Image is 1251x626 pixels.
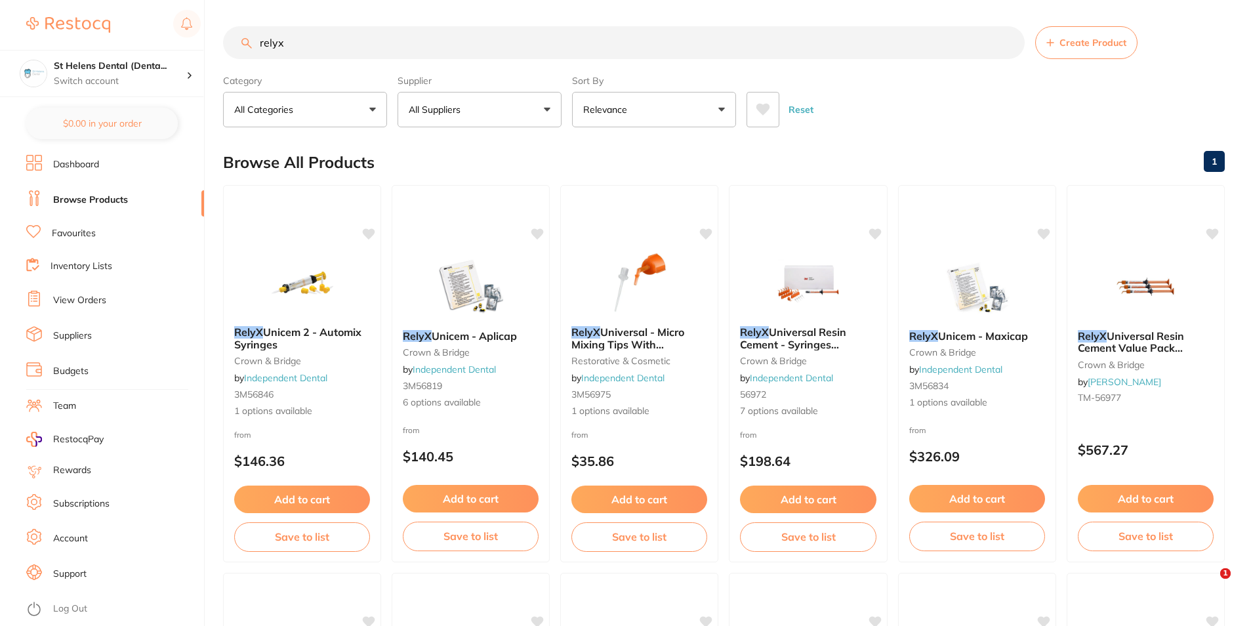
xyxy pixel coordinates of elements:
img: RestocqPay [26,432,42,447]
a: Subscriptions [53,497,110,511]
button: All Suppliers [398,92,562,127]
button: Add to cart [740,486,876,513]
span: 7 options available [740,405,876,418]
button: Create Product [1035,26,1138,59]
a: Suppliers [53,329,92,343]
span: by [740,372,833,384]
span: Unicem - Aplicap [432,329,517,343]
button: Add to cart [571,486,707,513]
label: Supplier [398,75,562,87]
em: RelyX [740,325,769,339]
button: Add to cart [403,485,539,512]
img: RelyX Unicem - Maxicap [934,254,1019,320]
span: 1 options available [909,396,1045,409]
a: Team [53,400,76,413]
a: Restocq Logo [26,10,110,40]
h2: Browse All Products [223,154,375,172]
span: from [571,430,588,440]
button: Add to cart [1078,485,1214,512]
span: 1 options available [571,405,707,418]
b: RelyX Unicem - Aplicap [403,330,539,342]
span: by [1078,376,1161,388]
iframe: Intercom live chat [1193,568,1225,600]
small: crown & bridge [234,356,370,366]
a: Independent Dental [244,372,327,384]
small: crown & bridge [403,347,539,358]
span: Universal - Micro Mixing Tips With Elongation Tips [571,325,684,363]
small: crown & bridge [1078,360,1214,370]
a: View Orders [53,294,106,307]
b: RelyX Universal - Micro Mixing Tips With Elongation Tips [571,326,707,350]
span: Unicem 2 - Automix Syringes [234,325,361,350]
em: RelyX [234,325,263,339]
span: by [234,372,327,384]
img: RelyX Universal Resin Cement Value Pack Transclucent [1103,254,1188,320]
span: from [740,430,757,440]
img: RelyX Universal Resin Cement - Syringes **temporary out of stock** [766,250,851,316]
span: by [403,364,496,375]
p: $35.86 [571,453,707,469]
a: Independent Dental [750,372,833,384]
span: Unicem - Maxicap [938,329,1028,343]
small: crown & bridge [909,347,1045,358]
img: RelyX Universal - Micro Mixing Tips With Elongation Tips [597,250,682,316]
img: St Helens Dental (DentalTown 2) [20,60,47,87]
span: 3M56819 [403,380,442,392]
b: RelyX Universal Resin Cement Value Pack Transclucent [1078,330,1214,354]
a: Independent Dental [581,372,665,384]
p: $146.36 [234,453,370,469]
b: RelyX Unicem 2 - Automix Syringes [234,326,370,350]
button: Log Out [26,599,200,620]
span: 1 [1220,568,1231,579]
small: crown & bridge [740,356,876,366]
a: Browse Products [53,194,128,207]
a: 1 [1204,148,1225,175]
b: RelyX Universal Resin Cement - Syringes **temporary out of stock** [740,326,876,350]
input: Search Products [223,26,1025,59]
button: $0.00 in your order [26,108,178,139]
span: 6 options available [403,396,539,409]
a: Inventory Lists [51,260,112,273]
span: from [403,425,420,435]
p: $326.09 [909,449,1045,464]
label: Sort By [572,75,736,87]
span: 3M56834 [909,380,949,392]
img: RelyX Unicem 2 - Automix Syringes [260,250,345,316]
span: Universal Resin Cement Value Pack Transclucent [1078,329,1184,367]
span: Universal Resin Cement - Syringes **temporary out of stock** [740,325,871,363]
h4: St Helens Dental (DentalTown 2) [54,60,186,73]
button: Save to list [740,522,876,551]
em: RelyX [403,329,432,343]
span: from [234,430,251,440]
a: RestocqPay [26,432,104,447]
a: Rewards [53,464,91,477]
button: Save to list [909,522,1045,551]
a: [PERSON_NAME] [1088,376,1161,388]
small: restorative & cosmetic [571,356,707,366]
a: Dashboard [53,158,99,171]
span: by [909,364,1002,375]
b: RelyX Unicem - Maxicap [909,330,1045,342]
em: RelyX [1078,329,1107,343]
button: Reset [785,92,817,127]
span: Create Product [1059,37,1126,48]
a: Independent Dental [919,364,1002,375]
span: from [909,425,926,435]
button: All Categories [223,92,387,127]
button: Save to list [234,522,370,551]
a: Independent Dental [413,364,496,375]
button: Save to list [403,522,539,551]
p: $140.45 [403,449,539,464]
span: TM-56977 [1078,392,1121,404]
a: Log Out [53,602,87,616]
p: $567.27 [1078,442,1214,457]
p: All Suppliers [409,103,466,116]
span: 3M56846 [234,388,274,400]
button: Save to list [571,522,707,551]
p: Relevance [583,103,632,116]
img: Restocq Logo [26,17,110,33]
button: Relevance [572,92,736,127]
span: 1 options available [234,405,370,418]
button: Add to cart [234,486,370,513]
a: Budgets [53,365,89,378]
